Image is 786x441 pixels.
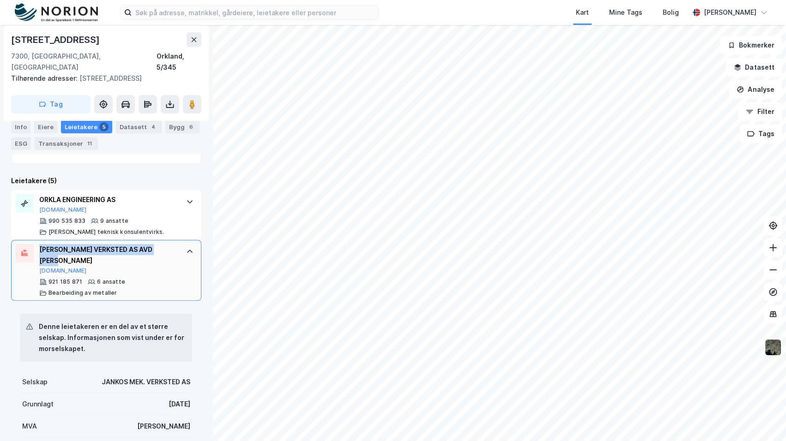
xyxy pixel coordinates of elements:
[11,74,79,82] span: Tilhørende adresser:
[729,80,782,99] button: Analyse
[48,278,82,286] div: 921 185 871
[48,289,117,297] div: Bearbeiding av metaller
[97,278,125,286] div: 6 ansatte
[187,123,196,132] div: 6
[11,51,157,73] div: 7300, [GEOGRAPHIC_DATA], [GEOGRAPHIC_DATA]
[39,321,185,354] div: Denne leietakeren er en del av et større selskap. Informasjonen som vist under er for morselskapet.
[34,121,57,134] div: Eiere
[35,137,98,150] div: Transaksjoner
[102,376,190,387] div: JANKOS MEK. VERKSTED AS
[15,3,98,22] img: norion-logo.80e7a08dc31c2e691866.png
[726,58,782,77] button: Datasett
[137,421,190,432] div: [PERSON_NAME]
[132,6,378,19] input: Søk på adresse, matrikkel, gårdeiere, leietakere eller personer
[740,397,786,441] div: Kontrollprogram for chat
[39,206,87,214] button: [DOMAIN_NAME]
[48,228,164,236] div: [PERSON_NAME] teknisk konsulentvirks.
[720,36,782,54] button: Bokmerker
[39,267,87,274] button: [DOMAIN_NAME]
[609,7,642,18] div: Mine Tags
[11,32,102,47] div: [STREET_ADDRESS]
[738,102,782,121] button: Filter
[11,73,194,84] div: [STREET_ADDRESS]
[165,121,200,134] div: Bygg
[61,121,112,134] div: Leietakere
[11,121,30,134] div: Info
[22,376,48,387] div: Selskap
[100,217,128,225] div: 9 ansatte
[169,399,190,410] div: [DATE]
[99,123,109,132] div: 5
[704,7,756,18] div: [PERSON_NAME]
[11,175,201,186] div: Leietakere (5)
[149,123,158,132] div: 4
[48,217,85,225] div: 990 535 833
[39,194,177,205] div: ORKLA ENGINEERING AS
[764,339,782,356] img: 9k=
[11,137,31,150] div: ESG
[22,421,37,432] div: MVA
[11,95,91,113] button: Tag
[739,125,782,143] button: Tags
[116,121,162,134] div: Datasett
[157,51,201,73] div: Orkland, 5/345
[663,7,679,18] div: Bolig
[22,399,54,410] div: Grunnlagt
[39,244,177,266] div: [PERSON_NAME] VERKSTED AS AVD [PERSON_NAME]
[85,139,94,149] div: 11
[576,7,589,18] div: Kart
[740,397,786,441] iframe: Chat Widget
